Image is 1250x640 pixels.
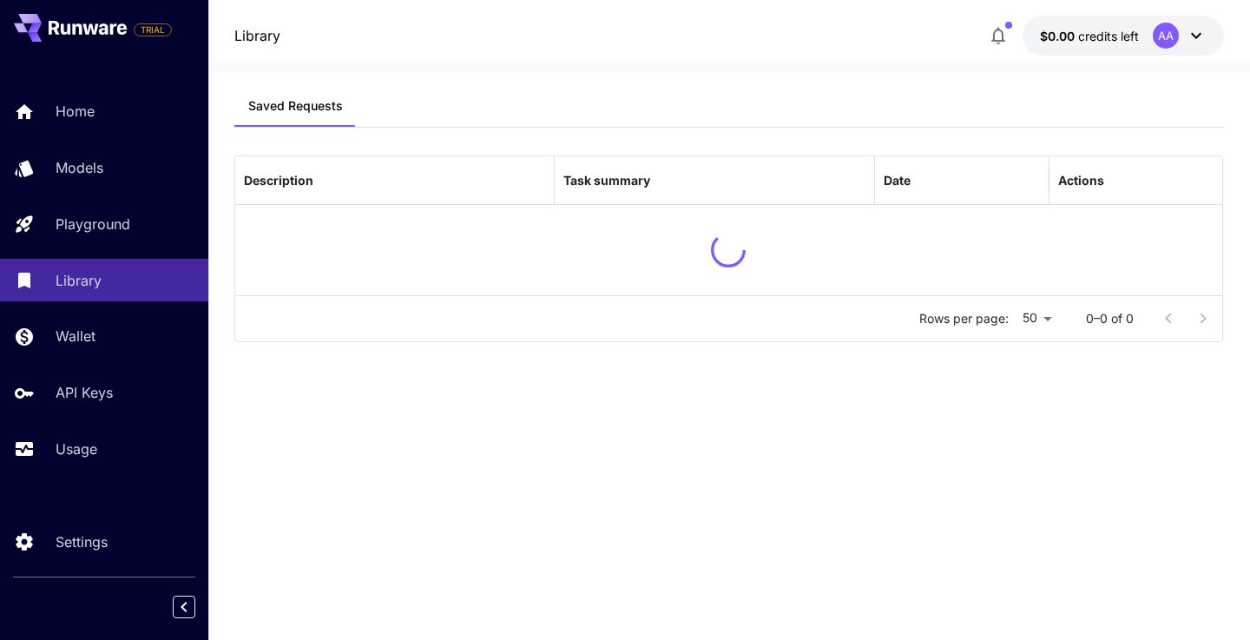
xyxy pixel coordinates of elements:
div: AA [1153,23,1179,49]
div: Task summary [563,173,650,188]
div: Actions [1058,173,1104,188]
p: Settings [56,531,108,552]
div: 50 [1016,306,1058,331]
p: API Keys [56,382,113,403]
span: Saved Requests [248,98,343,114]
p: Home [56,101,95,122]
nav: breadcrumb [234,25,280,46]
p: Playground [56,214,130,234]
button: Collapse sidebar [173,596,195,618]
span: credits left [1078,29,1139,43]
p: Wallet [56,326,95,346]
div: Description [244,173,313,188]
a: Library [234,25,280,46]
button: $0.00AA [1023,16,1224,56]
span: Add your payment card to enable full platform functionality. [134,19,172,40]
span: TRIAL [135,23,171,36]
div: Date [884,173,911,188]
p: Models [56,157,103,178]
p: Usage [56,439,97,459]
p: Library [56,270,102,291]
p: 0–0 of 0 [1086,310,1134,327]
span: $0.00 [1040,29,1078,43]
p: Rows per page: [919,310,1009,327]
div: $0.00 [1040,27,1139,45]
div: Collapse sidebar [186,591,208,623]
